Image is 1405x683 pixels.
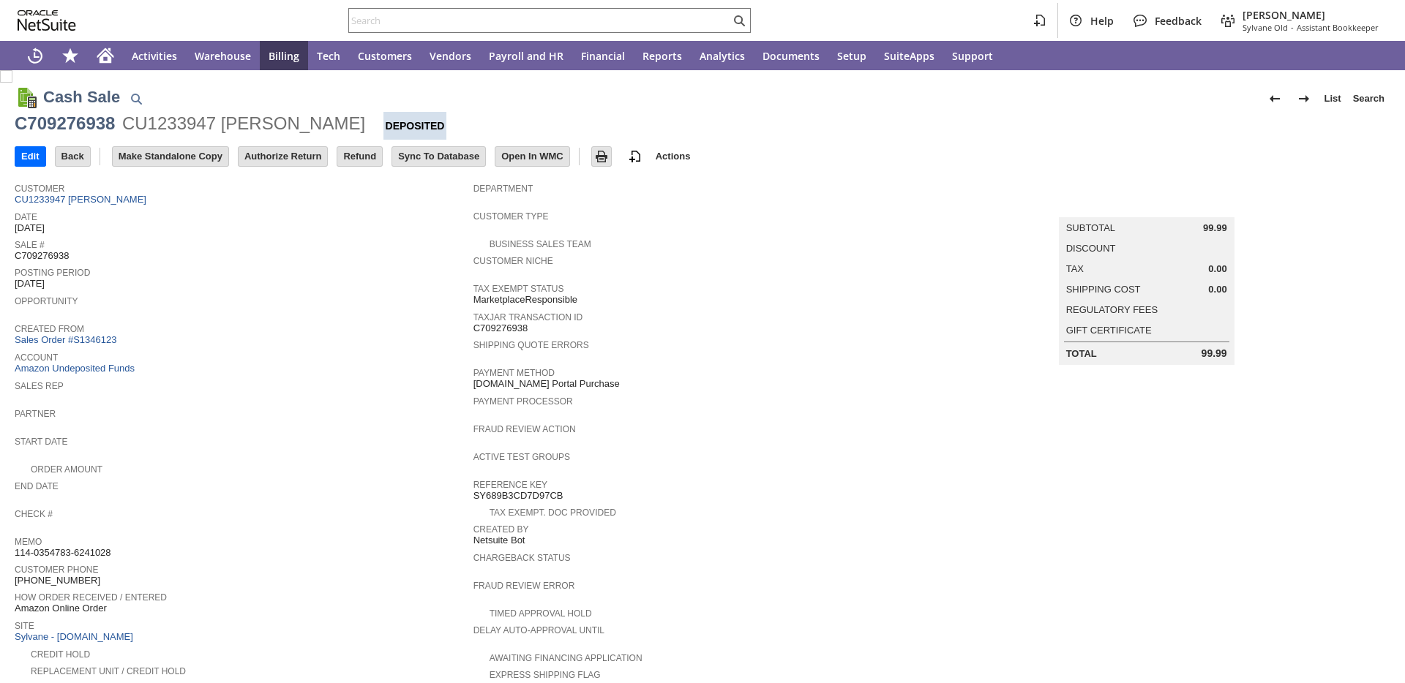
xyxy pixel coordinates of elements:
[490,653,642,663] a: Awaiting Financing Application
[383,112,447,140] div: Deposited
[15,575,100,586] span: [PHONE_NUMBER]
[43,85,120,109] h1: Cash Sale
[15,184,64,194] a: Customer
[349,41,421,70] a: Customers
[15,334,120,345] a: Sales Order #S1346123
[15,112,115,135] div: C709276938
[1208,284,1226,295] span: 0.00
[127,90,145,107] img: Quick Find
[473,480,547,490] a: Reference Key
[15,352,58,363] a: Account
[490,670,601,680] a: Express Shipping Flag
[15,409,56,419] a: Partner
[15,631,137,642] a: Sylvane - [DOMAIN_NAME]
[97,47,114,64] svg: Home
[490,507,616,518] a: Tax Exempt. Doc Provided
[15,592,167,603] a: How Order Received / Entered
[473,581,575,591] a: Fraud Review Error
[186,41,260,70] a: Warehouse
[15,278,45,290] span: [DATE]
[88,41,123,70] a: Home
[754,41,828,70] a: Documents
[490,239,591,249] a: Business Sales Team
[31,464,102,475] a: Order Amount
[269,49,299,63] span: Billing
[15,324,84,334] a: Created From
[1155,14,1202,28] span: Feedback
[430,49,471,63] span: Vendors
[473,294,577,306] span: MarketplaceResponsible
[15,363,135,374] a: Amazon Undeposited Funds
[490,608,592,619] a: Timed Approval Hold
[53,41,88,70] div: Shortcuts
[763,49,820,63] span: Documents
[15,603,107,614] span: Amazon Online Order
[700,49,745,63] span: Analytics
[473,312,583,322] a: TaxJar Transaction ID
[239,147,327,166] input: Authorize Return
[15,565,98,575] a: Customer Phone
[473,256,553,266] a: Customer Niche
[473,284,564,294] a: Tax Exempt Status
[489,49,563,63] span: Payroll and HR
[943,41,1002,70] a: Support
[15,222,45,234] span: [DATE]
[308,41,349,70] a: Tech
[392,147,485,166] input: Sync To Database
[480,41,572,70] a: Payroll and HR
[473,211,549,222] a: Customer Type
[1066,222,1115,233] a: Subtotal
[421,41,480,70] a: Vendors
[122,112,365,135] div: CU1233947 [PERSON_NAME]
[473,322,528,334] span: C709276938
[61,47,79,64] svg: Shortcuts
[581,49,625,63] span: Financial
[1066,348,1097,359] a: Total
[837,49,866,63] span: Setup
[1319,87,1347,110] a: List
[1202,347,1227,360] span: 99.99
[358,49,412,63] span: Customers
[1291,22,1294,33] span: -
[473,396,573,407] a: Payment Processor
[473,184,533,194] a: Department
[1066,284,1141,295] a: Shipping Cost
[642,49,682,63] span: Reports
[15,147,45,166] input: Edit
[15,381,64,391] a: Sales Rep
[473,424,576,434] a: Fraud Review Action
[634,41,691,70] a: Reports
[1066,263,1084,274] a: Tax
[1295,90,1313,107] img: Next
[884,49,934,63] span: SuiteApps
[132,49,177,63] span: Activities
[1243,22,1288,33] span: Sylvane Old
[15,240,45,250] a: Sale #
[15,194,150,205] a: CU1233947 [PERSON_NAME]
[473,368,555,378] a: Payment Method
[1090,14,1114,28] span: Help
[15,481,59,491] a: End Date
[1208,263,1226,275] span: 0.00
[473,490,563,502] span: SY689B3CD7D97CB
[592,147,611,166] input: Print
[473,340,589,350] a: Shipping Quote Errors
[15,437,67,447] a: Start Date
[1347,87,1390,110] a: Search
[1266,90,1284,107] img: Previous
[1203,222,1227,234] span: 99.99
[123,41,186,70] a: Activities
[473,535,525,546] span: Netsuite Bot
[31,666,186,676] a: Replacement Unit / Credit Hold
[337,147,382,166] input: Refund
[1066,325,1152,336] a: Gift Certificate
[15,250,69,262] span: C709276938
[593,148,610,165] img: Print
[349,12,730,29] input: Search
[691,41,754,70] a: Analytics
[473,524,529,535] a: Created By
[1066,304,1158,315] a: Regulatory Fees
[650,151,697,162] a: Actions
[473,625,604,635] a: Delay Auto-Approval Until
[1059,194,1234,217] caption: Summary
